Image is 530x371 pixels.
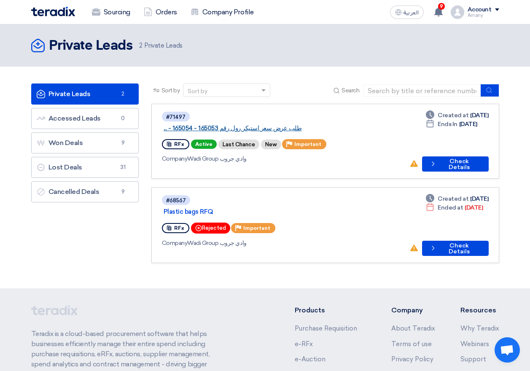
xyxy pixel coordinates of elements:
div: Last Chance [218,140,259,149]
div: Open chat [495,337,520,363]
img: profile_test.png [451,5,464,19]
div: Wadi Group وادي جروب [162,239,403,247]
span: 9 [118,139,128,147]
span: 9 [118,188,128,196]
span: 9 [438,3,445,10]
span: Sort by [161,86,180,95]
button: العربية [390,5,424,19]
div: [DATE] [426,194,488,203]
span: Created at [438,111,468,120]
div: [DATE] [426,120,477,129]
span: العربية [404,10,419,16]
div: #71497 [166,114,186,120]
span: 2 [118,90,128,98]
a: Privacy Policy [391,355,433,363]
span: 2 [139,42,143,49]
li: Resources [460,305,499,315]
a: Why Teradix [460,325,499,332]
span: Ends In [438,120,457,129]
div: [DATE] [426,111,488,120]
a: Plastic bags RFQ [164,208,374,215]
div: Sort by [188,87,207,96]
button: Check Details [422,241,489,256]
span: RFx [174,141,184,147]
span: 31 [118,163,128,172]
span: 0 [118,114,128,123]
input: Search by title or reference number [363,84,481,97]
span: RFx [174,225,184,231]
a: طلب عرض سعر استيكر رول رقم 165053 - 165054 - ... [164,124,374,132]
a: Support [460,355,486,363]
a: Cancelled Deals9 [31,181,139,202]
span: Company [162,155,188,162]
li: Company [391,305,435,315]
div: New [261,140,281,149]
a: e-Auction [295,355,326,363]
span: Search [342,86,359,95]
a: Terms of use [391,340,432,348]
div: #68567 [166,198,186,203]
a: e-RFx [295,340,313,348]
div: Amany [468,13,499,18]
a: Lost Deals31 [31,157,139,178]
h2: Private Leads [49,38,133,54]
span: Company [162,239,188,247]
img: Teradix logo [31,7,75,16]
div: [DATE] [426,203,483,212]
button: Check Details [422,156,489,172]
a: Sourcing [85,3,137,22]
span: Created at [438,194,468,203]
div: Account [468,6,492,13]
div: Rejected [191,223,230,234]
a: Purchase Requisition [295,325,357,332]
span: Important [243,225,270,231]
a: Accessed Leads0 [31,108,139,129]
a: Orders [137,3,184,22]
span: Active [191,140,217,149]
a: Won Deals9 [31,132,139,153]
a: Private Leads2 [31,83,139,105]
a: Company Profile [184,3,261,22]
div: Wadi Group وادي جروب [162,154,403,163]
a: Webinars [460,340,489,348]
span: Private Leads [139,41,182,51]
a: About Teradix [391,325,435,332]
span: Ended at [438,203,463,212]
span: Important [294,141,321,147]
li: Products [295,305,366,315]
